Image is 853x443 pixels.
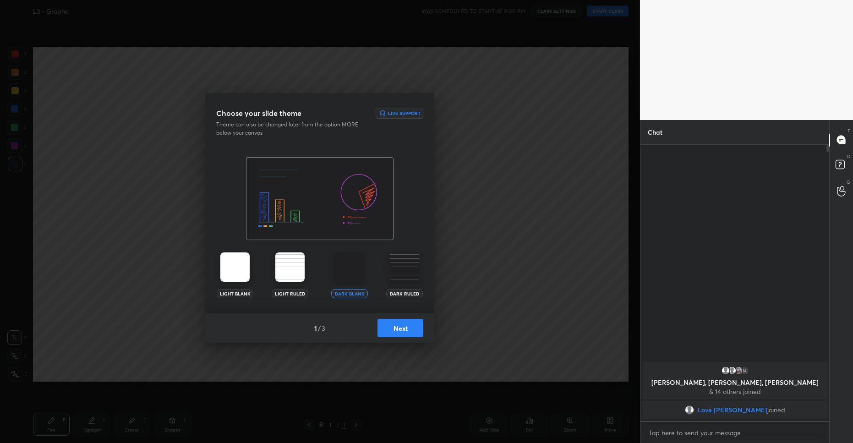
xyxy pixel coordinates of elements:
p: T [848,127,850,134]
img: default.png [727,366,736,375]
div: Light Blank [217,289,253,298]
h4: 3 [322,323,325,333]
img: darkRuledTheme.359fb5fd.svg [390,252,419,282]
img: lightRuledTheme.002cd57a.svg [275,252,305,282]
img: darkThemeBanner.f801bae7.svg [246,157,394,241]
div: Dark Blank [331,289,368,298]
h4: 1 [314,323,317,333]
p: G [847,179,850,186]
div: grid [640,361,830,421]
p: Theme can also be changed later from the option MORE below your canvas [216,120,365,137]
h4: / [318,323,321,333]
img: default.png [685,405,694,415]
p: [PERSON_NAME], [PERSON_NAME], [PERSON_NAME] [648,379,822,386]
img: default.png [721,366,730,375]
p: & 14 others joined [648,388,822,395]
div: 14 [740,366,749,375]
h3: Choose your slide theme [216,108,301,119]
span: Love [PERSON_NAME] [698,406,767,414]
button: Next [377,319,423,337]
span: joined [767,406,785,414]
img: thumbnail.jpg [733,366,743,375]
h6: Live Support [388,111,421,115]
p: D [847,153,850,160]
img: lightTheme.5bb83c5b.svg [220,252,250,282]
img: darkTheme.aa1caeba.svg [335,252,364,282]
div: Dark Ruled [386,289,423,298]
p: Chat [640,120,670,144]
div: Light Ruled [272,289,308,298]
